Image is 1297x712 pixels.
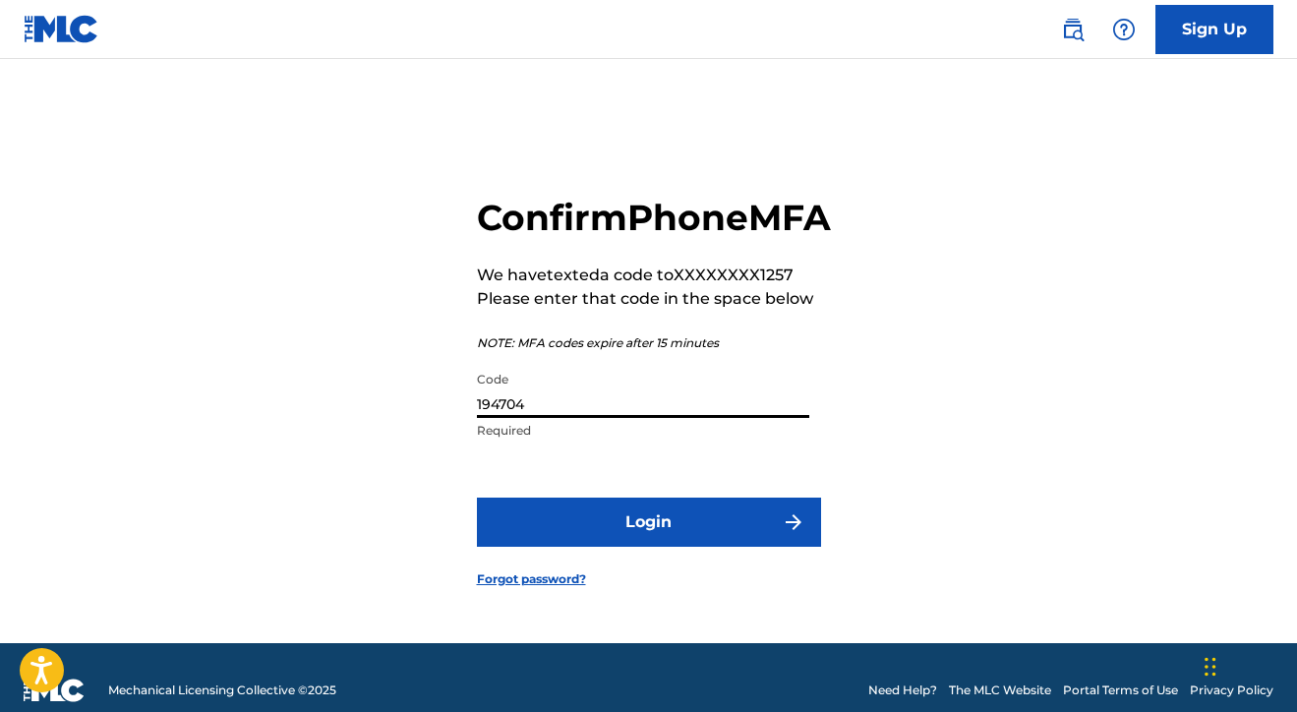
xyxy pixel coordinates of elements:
[1112,18,1136,41] img: help
[1155,5,1273,54] a: Sign Up
[1199,618,1297,712] iframe: Chat Widget
[782,510,805,534] img: f7272a7cc735f4ea7f67.svg
[1205,637,1216,696] div: Drag
[1061,18,1085,41] img: search
[477,287,831,311] p: Please enter that code in the space below
[868,682,937,699] a: Need Help?
[477,264,831,287] p: We have texted a code to XXXXXXXX1257
[477,334,831,352] p: NOTE: MFA codes expire after 15 minutes
[1063,682,1178,699] a: Portal Terms of Use
[477,570,586,588] a: Forgot password?
[1104,10,1144,49] div: Help
[477,422,809,440] p: Required
[24,679,85,702] img: logo
[477,196,831,240] h2: Confirm Phone MFA
[1053,10,1092,49] a: Public Search
[108,682,336,699] span: Mechanical Licensing Collective © 2025
[949,682,1051,699] a: The MLC Website
[24,15,99,43] img: MLC Logo
[477,498,821,547] button: Login
[1190,682,1273,699] a: Privacy Policy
